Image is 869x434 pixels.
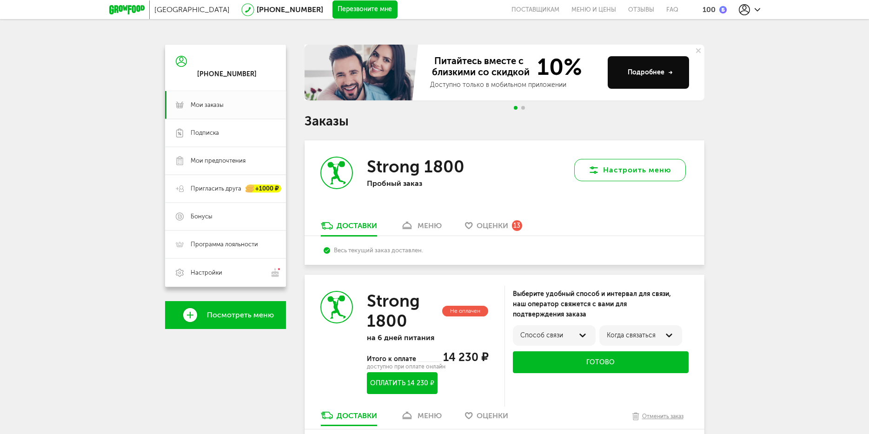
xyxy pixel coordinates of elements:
div: 13 [512,220,522,230]
div: Выберите удобный способ и интервал для связи, наш оператор свяжется с вами для подтверждения заказа [513,289,689,320]
h3: Strong 1800 [367,157,464,177]
span: Бонусы [191,212,212,221]
div: [PHONE_NUMBER] [197,70,257,79]
div: Не оплачен [442,306,488,316]
span: [GEOGRAPHIC_DATA] [154,5,230,14]
div: меню [418,411,442,420]
a: Пригласить друга +1000 ₽ [165,175,286,203]
span: 14 230 ₽ [443,350,488,364]
div: Отменить заказ [642,412,683,421]
span: Go to slide 2 [521,106,525,110]
div: Весь текущий заказ доставлен. [324,247,685,254]
a: Подписка [165,119,286,147]
img: family-banner.579af9d.jpg [305,45,421,100]
button: Настроить меню [574,159,686,181]
span: Настройки [191,269,222,277]
a: Доставки [316,221,382,236]
a: Бонусы [165,203,286,230]
div: Подробнее [628,68,673,77]
a: Доставки [316,410,382,425]
span: Итого к оплате [367,355,417,363]
div: 100 [703,5,716,14]
a: [PHONE_NUMBER] [257,5,323,14]
span: Оценки [477,221,508,230]
div: меню [418,221,442,230]
h1: Заказы [305,115,704,127]
a: Мои заказы [165,91,286,119]
span: Программа лояльности [191,240,258,249]
span: Go to slide 1 [514,106,517,110]
a: меню [396,410,446,425]
a: Программа лояльности [165,230,286,258]
button: Подробнее [608,56,689,89]
span: Посмотреть меню [207,311,274,319]
a: Оценки [460,410,513,425]
button: Отменить заказ [628,410,688,429]
span: 10% [531,55,582,79]
button: Готово [513,351,689,373]
div: доступно при оплате онлайн [367,364,488,369]
span: Пригласить друга [191,184,241,193]
span: Питайтесь вместе с близкими со скидкой [430,55,531,79]
p: Пробный заказ [367,179,488,188]
div: Когда связаться [607,332,675,339]
div: +1000 ₽ [246,185,281,193]
a: Посмотреть меню [165,301,286,329]
span: Мои предпочтения [191,157,245,165]
span: Мои заказы [191,101,224,109]
a: Настройки [165,258,286,287]
a: Мои предпочтения [165,147,286,175]
a: меню [396,221,446,236]
button: Перезвоните мне [332,0,398,19]
a: Оценки 13 [460,221,527,236]
div: Доступно только в мобильном приложении [430,80,600,90]
img: bonus_b.cdccf46.png [719,6,727,13]
h3: Strong 1800 [367,291,440,331]
div: Доставки [337,221,377,230]
div: Доставки [337,411,377,420]
div: Способ связи [520,332,588,339]
p: на 6 дней питания [367,333,488,342]
span: Оценки [477,411,508,420]
button: Оплатить 14 230 ₽ [367,372,437,394]
span: Подписка [191,129,219,137]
